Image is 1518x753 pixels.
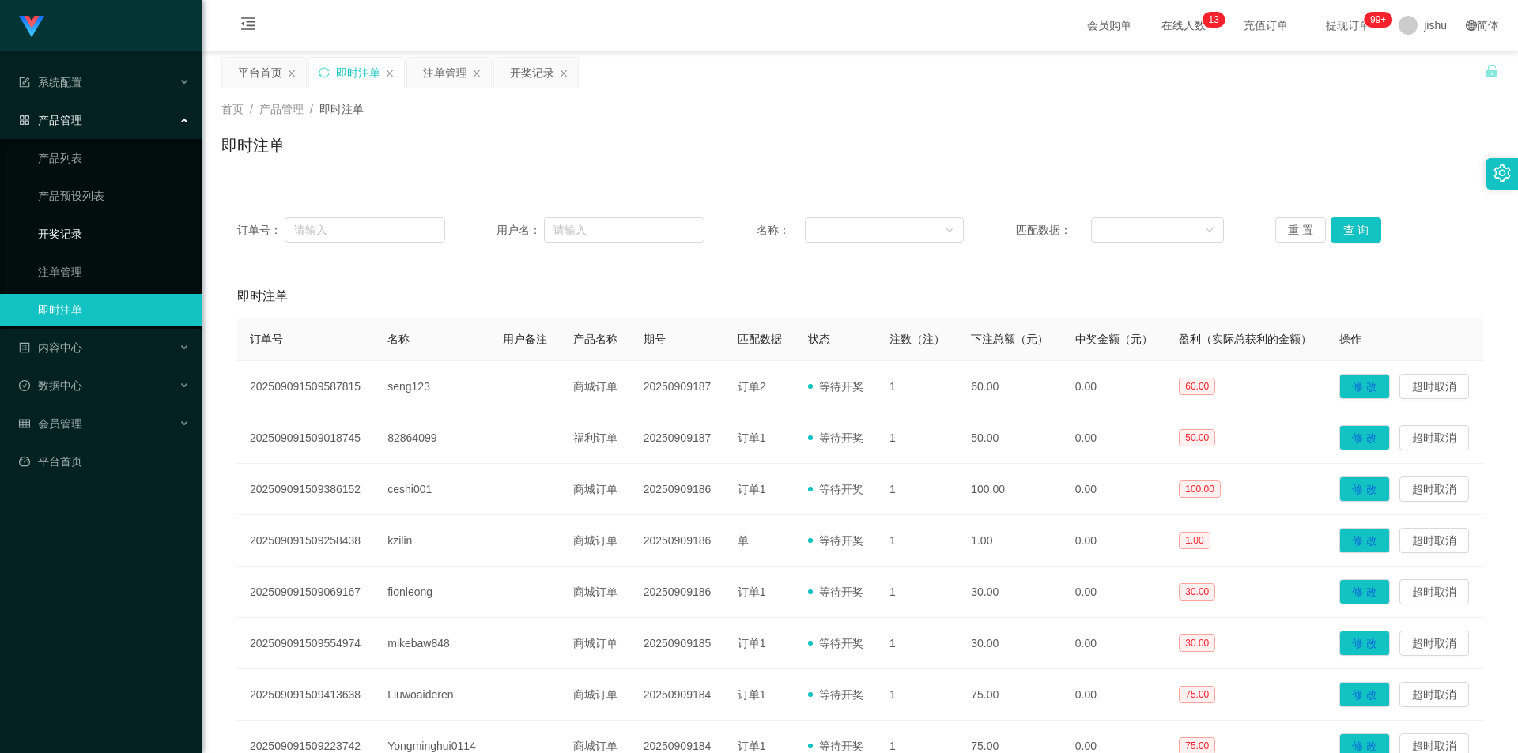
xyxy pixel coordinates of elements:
td: 30.00 [958,567,1063,618]
td: 20250909187 [631,412,725,464]
td: 1 [877,464,958,515]
span: 产品管理 [19,114,82,126]
span: 100.00 [1179,480,1221,498]
span: 等待开奖 [808,688,863,701]
td: fionleong [375,567,489,618]
div: 开奖记录 [510,58,554,88]
button: 修 改 [1339,425,1390,450]
i: 图标: global [1466,20,1477,31]
i: 图标: table [19,418,30,429]
i: 图标: check-circle-o [19,380,30,391]
td: 50.00 [958,412,1063,464]
span: 订单1 [738,637,766,649]
img: logo.9652507e.png [19,16,44,38]
a: 即时注单 [38,294,190,326]
td: 60.00 [958,361,1063,412]
td: 1 [877,618,958,669]
i: 图标: profile [19,342,30,353]
td: 202509091509258438 [237,515,375,567]
td: 商城订单 [561,361,631,412]
span: 单 [738,534,749,547]
td: 202509091509018745 [237,412,375,464]
button: 超时取消 [1399,579,1469,604]
a: 图标: dashboard平台首页 [19,446,190,477]
span: 下注总额（元） [971,333,1048,345]
span: 即时注单 [319,103,364,115]
span: 用户备注 [503,333,547,345]
span: 产品名称 [573,333,617,345]
td: 75.00 [958,669,1063,721]
span: 状态 [808,333,830,345]
td: 82864099 [375,412,489,464]
a: 开奖记录 [38,218,190,250]
td: 0.00 [1063,515,1167,567]
td: 1 [877,361,958,412]
button: 超时取消 [1399,631,1469,656]
span: 匹配数据 [738,333,782,345]
p: 3 [1214,12,1219,28]
i: 图标: form [19,77,30,88]
td: 20250909184 [631,669,725,721]
i: 图标: close [472,69,481,78]
td: 202509091509554974 [237,618,375,669]
i: 图标: close [287,69,296,78]
button: 超时取消 [1399,374,1469,399]
span: 订单2 [738,380,766,393]
i: 图标: down [1205,225,1214,236]
span: 等待开奖 [808,380,863,393]
span: 订单1 [738,431,766,444]
span: 期号 [644,333,666,345]
td: 20250909186 [631,515,725,567]
td: 20250909186 [631,567,725,618]
span: 盈利（实际总获利的金额） [1179,333,1312,345]
td: 20250909186 [631,464,725,515]
span: 会员管理 [19,417,82,430]
td: 0.00 [1063,567,1167,618]
input: 请输入 [544,217,704,243]
td: 商城订单 [561,464,631,515]
td: 0.00 [1063,618,1167,669]
button: 查 询 [1331,217,1381,243]
td: 0.00 [1063,412,1167,464]
a: 注单管理 [38,256,190,288]
i: 图标: setting [1493,164,1511,182]
span: / [250,103,253,115]
span: 首页 [221,103,244,115]
span: 等待开奖 [808,431,863,444]
td: 202509091509413638 [237,669,375,721]
span: 30.00 [1179,634,1215,652]
button: 修 改 [1339,476,1390,502]
td: 1 [877,412,958,464]
button: 修 改 [1339,374,1390,399]
i: 图标: sync [319,67,330,78]
span: 数据中心 [19,379,82,392]
td: 0.00 [1063,464,1167,515]
span: 等待开奖 [808,585,863,598]
td: 商城订单 [561,669,631,721]
span: 30.00 [1179,583,1215,601]
span: 等待开奖 [808,740,863,752]
a: 产品预设列表 [38,180,190,212]
td: 商城订单 [561,618,631,669]
span: 50.00 [1179,429,1215,446]
span: 等待开奖 [808,483,863,495]
span: 订单1 [738,585,766,598]
button: 重 置 [1275,217,1326,243]
td: 1.00 [958,515,1063,567]
span: 产品管理 [259,103,304,115]
span: 在线人数 [1154,20,1214,31]
td: mikebaw848 [375,618,489,669]
span: 75.00 [1179,686,1215,703]
span: 等待开奖 [808,534,863,547]
span: / [310,103,313,115]
i: 图标: close [559,69,568,78]
i: 图标: appstore-o [19,115,30,126]
td: seng123 [375,361,489,412]
input: 请输入 [285,217,445,243]
i: 图标: unlock [1485,64,1499,78]
button: 修 改 [1339,579,1390,604]
td: 202509091509587815 [237,361,375,412]
span: 订单1 [738,740,766,752]
td: 商城订单 [561,567,631,618]
span: 1.00 [1179,532,1210,549]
